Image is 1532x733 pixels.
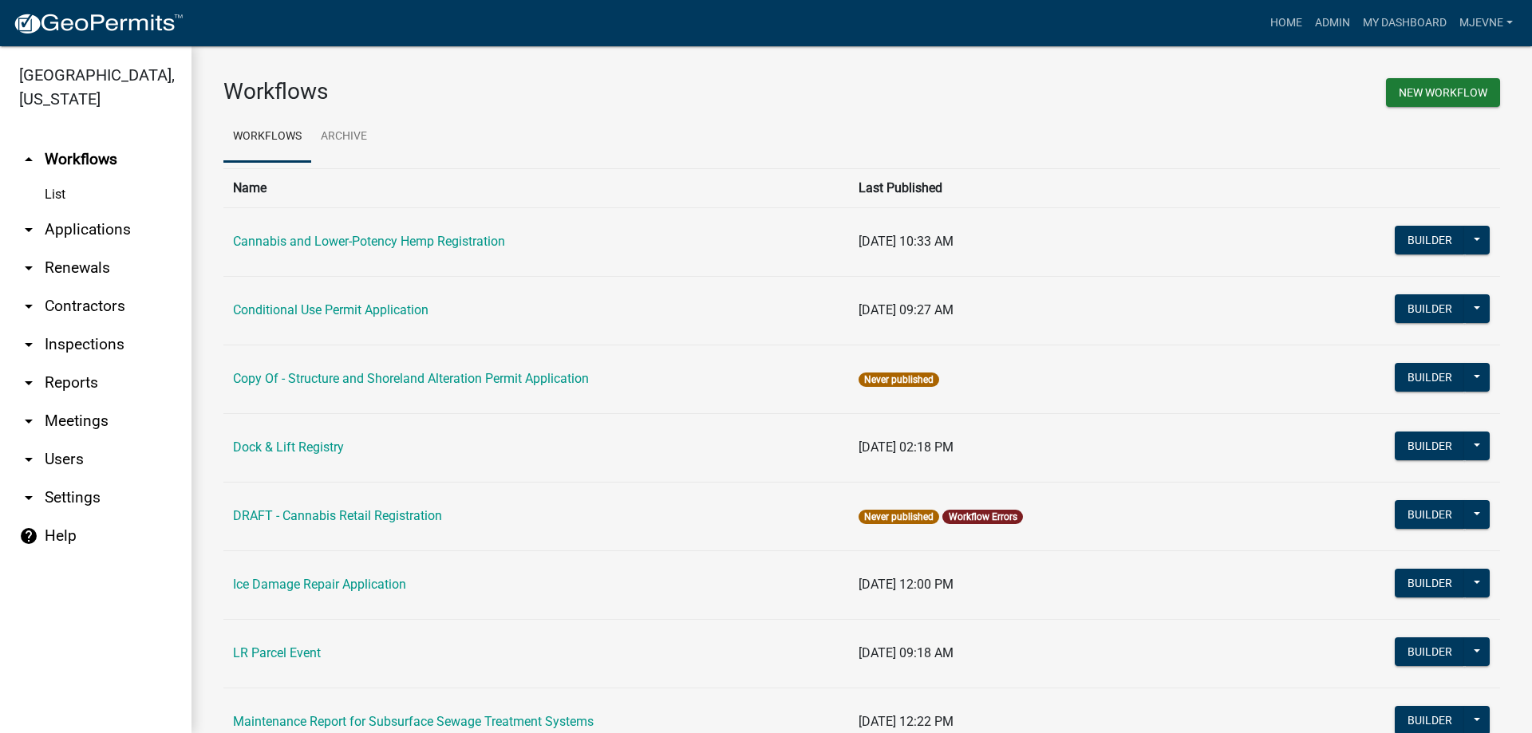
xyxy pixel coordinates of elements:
[1395,294,1465,323] button: Builder
[233,371,589,386] a: Copy Of - Structure and Shoreland Alteration Permit Application
[1395,637,1465,666] button: Builder
[859,577,954,592] span: [DATE] 12:00 PM
[859,510,939,524] span: Never published
[233,234,505,249] a: Cannabis and Lower-Potency Hemp Registration
[19,373,38,392] i: arrow_drop_down
[859,645,954,660] span: [DATE] 09:18 AM
[859,439,954,455] span: [DATE] 02:18 PM
[311,112,377,163] a: Archive
[19,526,38,546] i: help
[1453,8,1519,38] a: MJevne
[223,168,849,207] th: Name
[859,372,939,387] span: Never published
[19,412,38,431] i: arrow_drop_down
[19,450,38,469] i: arrow_drop_down
[19,150,38,169] i: arrow_drop_up
[19,488,38,507] i: arrow_drop_down
[849,168,1313,207] th: Last Published
[1395,226,1465,254] button: Builder
[19,297,38,316] i: arrow_drop_down
[233,508,442,523] a: DRAFT - Cannabis Retail Registration
[19,258,38,278] i: arrow_drop_down
[859,234,954,249] span: [DATE] 10:33 AM
[1395,432,1465,460] button: Builder
[859,302,954,317] span: [DATE] 09:27 AM
[19,220,38,239] i: arrow_drop_down
[223,78,850,105] h3: Workflows
[1395,569,1465,597] button: Builder
[1309,8,1356,38] a: Admin
[1395,500,1465,529] button: Builder
[233,577,406,592] a: Ice Damage Repair Application
[223,112,311,163] a: Workflows
[859,714,954,729] span: [DATE] 12:22 PM
[1356,8,1453,38] a: My Dashboard
[233,302,428,317] a: Conditional Use Permit Application
[1386,78,1500,107] button: New Workflow
[233,439,344,455] a: Dock & Lift Registry
[949,511,1017,522] a: Workflow Errors
[1395,363,1465,392] button: Builder
[19,335,38,354] i: arrow_drop_down
[233,645,321,660] a: LR Parcel Event
[1264,8,1309,38] a: Home
[233,714,594,729] a: Maintenance Report for Subsurface Sewage Treatment Systems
